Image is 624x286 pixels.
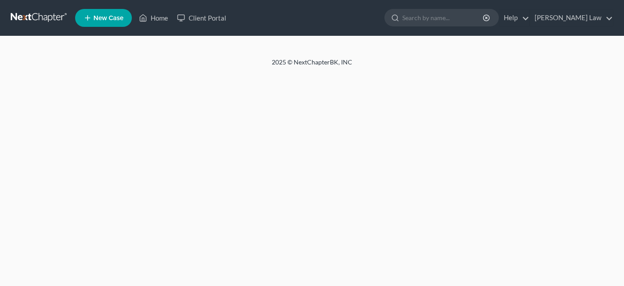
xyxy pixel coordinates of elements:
[173,10,231,26] a: Client Portal
[530,10,613,26] a: [PERSON_NAME] Law
[57,58,567,74] div: 2025 © NextChapterBK, INC
[499,10,529,26] a: Help
[93,15,123,21] span: New Case
[135,10,173,26] a: Home
[402,9,484,26] input: Search by name...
